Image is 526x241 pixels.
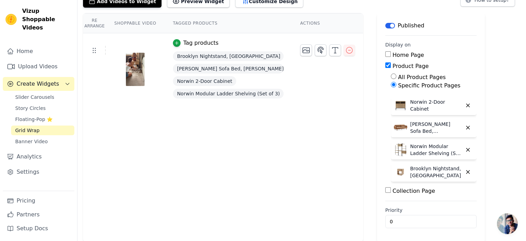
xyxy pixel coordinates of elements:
button: Delete widget [462,166,474,178]
th: Shoppable Video [106,14,164,33]
span: Story Circles [15,105,46,112]
div: Tag products [183,39,219,47]
button: Delete widget [462,100,474,111]
label: Product Page [393,63,429,69]
label: Collection Page [393,188,435,194]
span: Floating-Pop ⭐ [15,116,53,123]
th: Tagged Products [165,14,292,33]
button: Create Widgets [3,77,74,91]
p: Brooklyn Nightstand, [GEOGRAPHIC_DATA] [410,165,462,179]
label: All Product Pages [398,74,446,80]
span: Vizup Shoppable Videos [22,7,72,32]
label: Priority [385,207,477,214]
a: Analytics [3,150,74,164]
img: Norwin 2-Door Cabinet [394,98,407,112]
a: Slider Carousels [11,92,74,102]
img: Norwin Modular Ladder Shelving (Set of 3) [394,143,407,157]
a: Floating-Pop ⭐ [11,114,74,124]
span: Grid Wrap [15,127,39,134]
div: Open chat [497,213,518,234]
span: Norwin 2-Door Cabinet [173,76,237,86]
a: Settings [3,165,74,179]
img: reel-preview-mopioinc.myshopify.com-3709352374872668109_45284969999.jpeg [126,53,145,86]
button: Tag products [173,39,219,47]
p: Norwin Modular Ladder Shelving (Set of 3) [410,143,462,157]
a: Pricing [3,194,74,208]
span: Norwin Modular Ladder Shelving (Set of 3) [173,89,284,98]
p: Norwin 2-Door Cabinet [410,98,462,112]
span: Banner Video [15,138,48,145]
button: Delete widget [462,122,474,134]
a: Home [3,44,74,58]
img: Aaron Futon Sofa Bed, Pecan Brown Faux Leather [394,121,407,135]
legend: Display on [385,41,411,48]
a: Upload Videos [3,60,74,74]
img: Vizup [6,14,17,25]
a: Setup Docs [3,222,74,235]
th: Actions [292,14,363,33]
a: Story Circles [11,103,74,113]
label: Specific Product Pages [398,82,460,89]
p: [PERSON_NAME] Sofa Bed, [PERSON_NAME] Faux Leather [410,121,462,135]
a: Partners [3,208,74,222]
span: Brooklyn Nightstand, [GEOGRAPHIC_DATA] [173,51,284,61]
button: Change Thumbnail [300,44,312,56]
a: Grid Wrap [11,126,74,135]
p: Published [398,21,424,30]
img: Brooklyn Nightstand, Golden Oak [394,165,407,179]
span: Slider Carousels [15,94,54,101]
a: Banner Video [11,137,74,146]
span: [PERSON_NAME] Sofa Bed, [PERSON_NAME] Faux Leather [173,64,284,74]
span: Create Widgets [17,80,59,88]
button: Delete widget [462,144,474,156]
th: Re Arrange [83,14,106,33]
label: Home Page [393,52,424,58]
